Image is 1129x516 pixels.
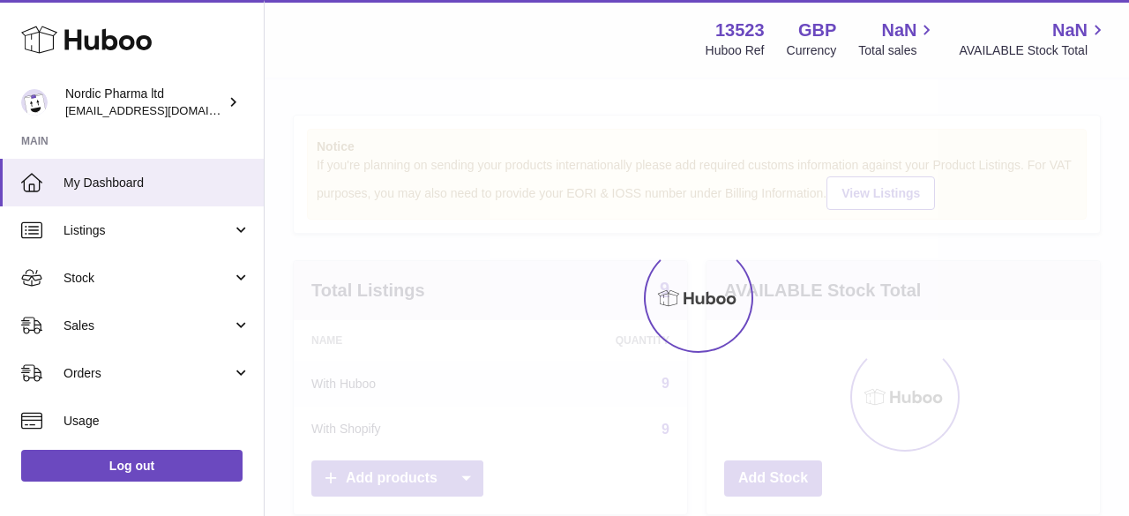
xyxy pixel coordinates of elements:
img: internalAdmin-13523@internal.huboo.com [21,89,48,116]
span: AVAILABLE Stock Total [959,42,1108,59]
a: NaN AVAILABLE Stock Total [959,19,1108,59]
span: My Dashboard [64,175,250,191]
div: Currency [787,42,837,59]
a: NaN Total sales [858,19,937,59]
strong: 13523 [715,19,765,42]
span: Stock [64,270,232,287]
span: Listings [64,222,232,239]
div: Nordic Pharma ltd [65,86,224,119]
span: Total sales [858,42,937,59]
span: [EMAIL_ADDRESS][DOMAIN_NAME] [65,103,259,117]
span: NaN [1052,19,1088,42]
strong: GBP [798,19,836,42]
span: Usage [64,413,250,430]
span: NaN [881,19,916,42]
a: Log out [21,450,243,482]
span: Orders [64,365,232,382]
div: Huboo Ref [706,42,765,59]
span: Sales [64,318,232,334]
